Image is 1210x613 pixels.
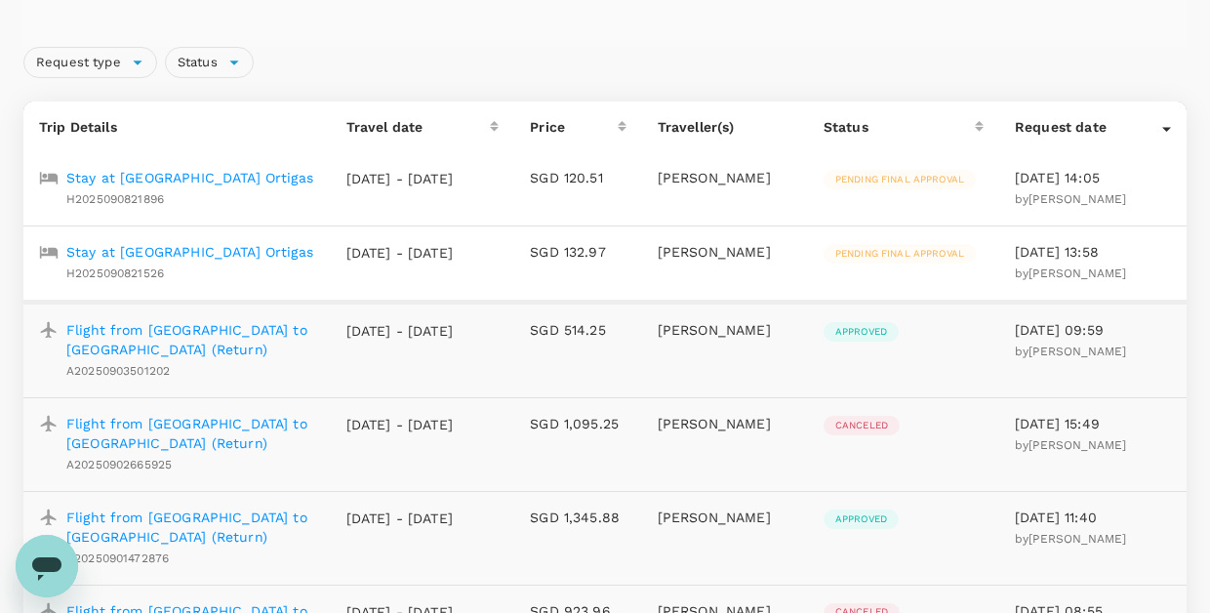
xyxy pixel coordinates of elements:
[824,419,900,432] span: Canceled
[530,168,625,187] p: SGD 120.51
[658,320,792,340] p: [PERSON_NAME]
[1015,414,1171,433] p: [DATE] 15:49
[658,242,792,262] p: [PERSON_NAME]
[39,117,315,137] p: Trip Details
[16,535,78,597] iframe: メッセージングウィンドウを開くボタン
[66,364,170,378] span: A20250903501202
[66,168,313,187] a: Stay at [GEOGRAPHIC_DATA] Ortigas
[346,169,454,188] p: [DATE] - [DATE]
[824,247,976,261] span: Pending final approval
[1028,438,1126,452] span: [PERSON_NAME]
[66,458,172,471] span: A20250902665925
[1015,320,1171,340] p: [DATE] 09:59
[1028,532,1126,546] span: [PERSON_NAME]
[346,321,454,341] p: [DATE] - [DATE]
[824,325,899,339] span: Approved
[824,512,899,526] span: Approved
[66,320,315,359] a: Flight from [GEOGRAPHIC_DATA] to [GEOGRAPHIC_DATA] (Return)
[346,117,491,137] div: Travel date
[1028,345,1126,358] span: [PERSON_NAME]
[165,47,254,78] div: Status
[530,414,625,433] p: SGD 1,095.25
[1015,438,1126,452] span: by
[1028,266,1126,280] span: [PERSON_NAME]
[1028,192,1126,206] span: [PERSON_NAME]
[824,117,975,137] div: Status
[1015,168,1171,187] p: [DATE] 14:05
[66,266,164,280] span: H2025090821526
[658,414,792,433] p: [PERSON_NAME]
[658,117,792,137] p: Traveller(s)
[346,509,454,528] p: [DATE] - [DATE]
[1015,192,1126,206] span: by
[530,242,625,262] p: SGD 132.97
[166,54,229,72] span: Status
[1015,508,1171,527] p: [DATE] 11:40
[1015,345,1126,358] span: by
[66,242,313,262] a: Stay at [GEOGRAPHIC_DATA] Ortigas
[530,320,625,340] p: SGD 514.25
[23,47,157,78] div: Request type
[530,117,617,137] div: Price
[66,552,169,565] span: A20250901472876
[346,415,454,434] p: [DATE] - [DATE]
[824,173,976,186] span: Pending final approval
[66,414,315,453] a: Flight from [GEOGRAPHIC_DATA] to [GEOGRAPHIC_DATA] (Return)
[1015,117,1162,137] div: Request date
[1015,242,1171,262] p: [DATE] 13:58
[530,508,625,527] p: SGD 1,345.88
[658,168,792,187] p: [PERSON_NAME]
[1015,532,1126,546] span: by
[1015,266,1126,280] span: by
[66,508,315,547] a: Flight from [GEOGRAPHIC_DATA] to [GEOGRAPHIC_DATA] (Return)
[346,243,454,263] p: [DATE] - [DATE]
[66,192,164,206] span: H2025090821896
[24,54,133,72] span: Request type
[658,508,792,527] p: [PERSON_NAME]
